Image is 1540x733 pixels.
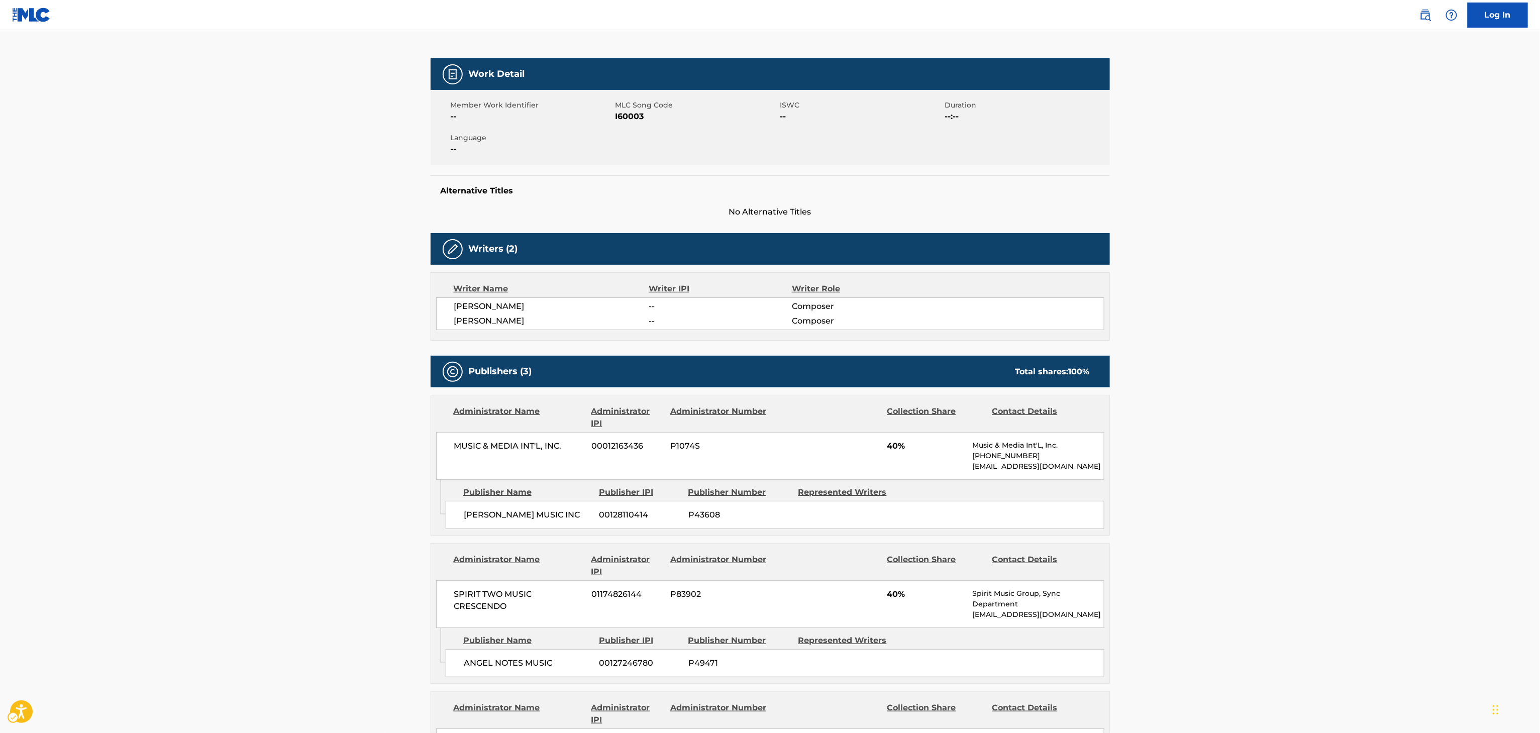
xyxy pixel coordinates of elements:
[469,68,525,80] h5: Work Detail
[887,588,965,600] span: 40%
[670,554,768,578] div: Administrator Number
[992,554,1090,578] div: Contact Details
[599,486,681,498] div: Publisher IPI
[972,609,1103,620] p: [EMAIL_ADDRESS][DOMAIN_NAME]
[469,243,518,255] h5: Writers (2)
[463,486,591,498] div: Publisher Name
[615,111,778,123] span: I60003
[649,300,791,312] span: --
[992,405,1090,430] div: Contact Details
[945,100,1107,111] span: Duration
[469,366,532,377] h5: Publishers (3)
[670,588,768,600] span: P83902
[887,440,965,452] span: 40%
[688,657,791,669] span: P49471
[945,111,1107,123] span: --:--
[972,451,1103,461] p: [PHONE_NUMBER]
[1015,366,1090,378] div: Total shares:
[599,657,681,669] span: 00127246780
[591,554,663,578] div: Administrator IPI
[431,206,1110,218] span: No Alternative Titles
[1446,9,1458,21] img: help
[454,588,584,612] span: SPIRIT TWO MUSIC CRESCENDO
[670,405,768,430] div: Administrator Number
[454,554,584,578] div: Administrator Name
[615,100,778,111] span: MLC Song Code
[454,315,649,327] span: [PERSON_NAME]
[992,702,1090,726] div: Contact Details
[1490,685,1540,733] div: Chat Widget
[887,405,984,430] div: Collection Share
[1468,3,1528,28] a: Log In
[591,588,663,600] span: 01174826144
[792,315,922,327] span: Composer
[688,635,791,647] div: Publisher Number
[780,100,943,111] span: ISWC
[441,186,1100,196] h5: Alternative Titles
[454,405,584,430] div: Administrator Name
[972,588,1103,609] p: Spirit Music Group, Sync Department
[451,111,613,123] span: --
[447,366,459,378] img: Publishers
[887,702,984,726] div: Collection Share
[649,283,792,295] div: Writer IPI
[649,315,791,327] span: --
[591,440,663,452] span: 00012163436
[670,702,768,726] div: Administrator Number
[670,440,768,452] span: P1074S
[591,702,663,726] div: Administrator IPI
[447,68,459,80] img: Work Detail
[1493,695,1499,725] div: Drag
[451,100,613,111] span: Member Work Identifier
[464,509,592,521] span: [PERSON_NAME] MUSIC INC
[887,554,984,578] div: Collection Share
[798,635,901,647] div: Represented Writers
[798,486,901,498] div: Represented Writers
[599,509,681,521] span: 00128110414
[591,405,663,430] div: Administrator IPI
[464,657,592,669] span: ANGEL NOTES MUSIC
[12,8,51,22] img: MLC Logo
[454,300,649,312] span: [PERSON_NAME]
[688,486,791,498] div: Publisher Number
[792,300,922,312] span: Composer
[1490,685,1540,733] iframe: Hubspot Iframe
[454,283,649,295] div: Writer Name
[454,702,584,726] div: Administrator Name
[599,635,681,647] div: Publisher IPI
[688,509,791,521] span: P43608
[451,133,613,143] span: Language
[1069,367,1090,376] span: 100 %
[972,440,1103,451] p: Music & Media Int'L, Inc.
[463,635,591,647] div: Publisher Name
[454,440,584,452] span: MUSIC & MEDIA INT'L, INC.
[451,143,613,155] span: --
[972,461,1103,472] p: [EMAIL_ADDRESS][DOMAIN_NAME]
[780,111,943,123] span: --
[447,243,459,255] img: Writers
[1419,9,1431,21] img: search
[792,283,922,295] div: Writer Role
